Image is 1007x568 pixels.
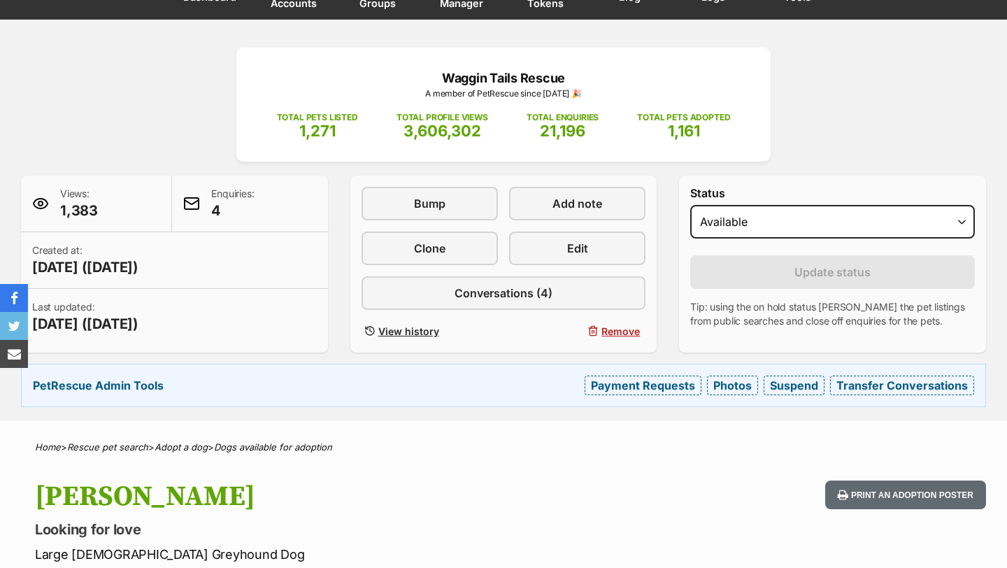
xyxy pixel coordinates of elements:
[527,111,599,124] p: TOTAL ENQUIRIES
[257,87,750,100] p: A member of PetRescue since [DATE] 🎉
[567,240,588,257] span: Edit
[830,376,974,395] a: Transfer Conversations
[585,376,701,395] a: Payment Requests
[397,111,488,124] p: TOTAL PROFILE VIEWS
[35,520,614,539] p: Looking for love
[509,187,645,220] a: Add note
[825,481,986,509] button: Print an adoption poster
[35,545,614,564] p: Large [DEMOGRAPHIC_DATA] Greyhound Dog
[60,201,98,220] span: 1,383
[690,187,975,199] label: Status
[299,122,336,140] span: 1,271
[362,232,498,265] a: Clone
[33,379,164,392] strong: PetRescue Admin Tools
[214,441,332,453] a: Dogs available for adoption
[509,321,645,341] button: Remove
[668,122,700,140] span: 1,161
[552,195,602,212] span: Add note
[414,240,445,257] span: Clone
[540,122,585,140] span: 21,196
[211,187,254,220] p: Enquiries:
[257,69,750,87] p: Waggin Tails Rescue
[35,441,61,453] a: Home
[211,201,254,220] span: 4
[155,441,208,453] a: Adopt a dog
[794,264,871,281] span: Update status
[707,376,758,395] a: Photos
[277,111,358,124] p: TOTAL PETS LISTED
[509,232,645,265] a: Edit
[35,481,614,513] h1: [PERSON_NAME]
[60,187,98,220] p: Views:
[690,255,975,289] button: Update status
[67,441,148,453] a: Rescue pet search
[362,187,498,220] a: Bump
[362,276,646,310] a: Conversations (4)
[378,324,439,339] span: View history
[414,195,445,212] span: Bump
[32,243,138,277] p: Created at:
[690,300,975,328] p: Tip: using the on hold status [PERSON_NAME] the pet listings from public searches and close off e...
[32,300,138,334] p: Last updated:
[601,324,640,339] span: Remove
[637,111,730,124] p: TOTAL PETS ADOPTED
[32,257,138,277] span: [DATE] ([DATE])
[764,376,824,395] a: Suspend
[455,285,552,301] span: Conversations (4)
[403,122,481,140] span: 3,606,302
[362,321,498,341] a: View history
[32,314,138,334] span: [DATE] ([DATE])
